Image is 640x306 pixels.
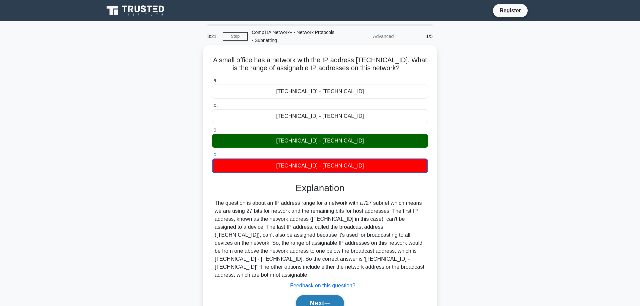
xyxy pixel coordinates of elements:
div: [TECHNICAL_ID] - [TECHNICAL_ID] [212,158,428,173]
a: Feedback on this question? [290,283,355,288]
div: CompTIA Network+ - Network Protocols - Subnetting [248,26,339,47]
div: [TECHNICAL_ID] - [TECHNICAL_ID] [212,134,428,148]
div: [TECHNICAL_ID] - [TECHNICAL_ID] [212,109,428,123]
span: c. [213,127,217,133]
a: Register [496,6,525,15]
h5: A small office has a network with the IP address [TECHNICAL_ID]. What is the range of assignable ... [211,56,429,73]
span: b. [213,102,218,108]
span: a. [213,78,218,83]
h3: Explanation [216,182,424,194]
span: d. [213,152,218,157]
div: 1/5 [398,30,437,43]
div: [TECHNICAL_ID] - [TECHNICAL_ID] [212,85,428,99]
div: Advanced [339,30,398,43]
div: The question is about an IP address range for a network with a /27 subnet which means we are usin... [215,199,425,279]
div: 3:21 [203,30,223,43]
a: Stop [223,32,248,41]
